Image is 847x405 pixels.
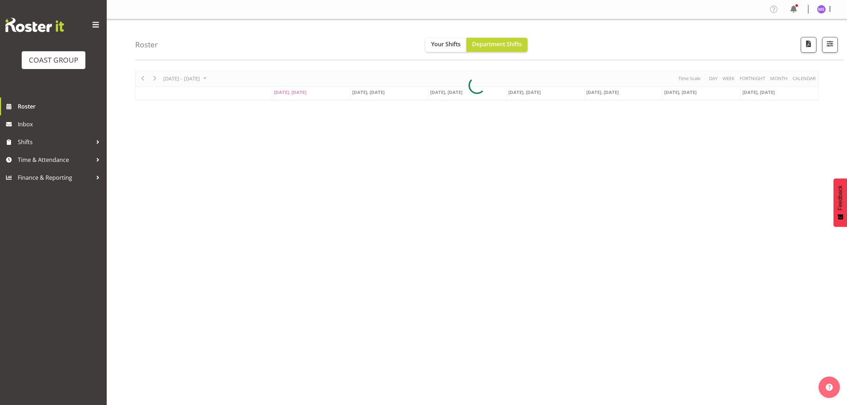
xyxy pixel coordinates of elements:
[29,55,78,65] div: COAST GROUP
[472,40,522,48] span: Department Shifts
[18,101,103,112] span: Roster
[837,185,843,210] span: Feedback
[431,40,461,48] span: Your Shifts
[817,5,826,14] img: maria-scarabino1133.jpg
[18,119,103,130] span: Inbox
[826,384,833,391] img: help-xxl-2.png
[18,137,92,147] span: Shifts
[425,38,466,52] button: Your Shifts
[18,172,92,183] span: Finance & Reporting
[135,41,158,49] h4: Roster
[18,154,92,165] span: Time & Attendance
[466,38,528,52] button: Department Shifts
[822,37,838,53] button: Filter Shifts
[833,178,847,227] button: Feedback - Show survey
[801,37,816,53] button: Download a PDF of the roster according to the set date range.
[5,18,64,32] img: Rosterit website logo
